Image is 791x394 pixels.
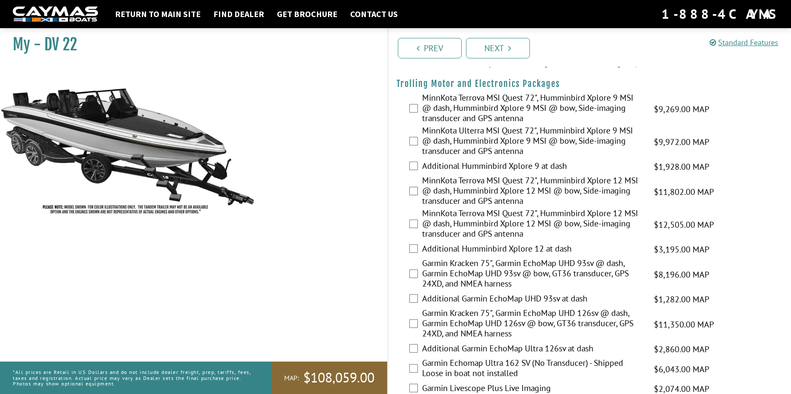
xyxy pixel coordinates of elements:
a: Next [466,38,530,58]
span: $1,928.00 MAP [654,160,709,173]
a: Prev [398,38,462,58]
a: MAP:$108,059.00 [271,362,387,394]
label: Additional Humminbird Xplore 12 at dash [422,243,644,256]
img: white-logo-c9c8dbefe5ff5ceceb0f0178aa75bf4bb51f6bca0971e226c86eb53dfe498488.png [13,6,98,22]
span: $11,350.00 MAP [654,318,714,331]
span: $1,282.00 MAP [654,293,709,306]
div: 1-888-4CAYMAS [662,5,778,23]
h1: My - DV 22 [13,35,366,54]
label: MinnKota Ulterra MSI Quest 72", Humminbird Xplore 9 MSI @ dash, Humminbird Xplore 9 MSI @ bow, Si... [422,125,644,158]
span: $9,972.00 MAP [654,136,709,148]
span: $6,043.00 MAP [654,363,709,376]
a: Standard Features [710,38,778,47]
a: Find Dealer [209,9,268,20]
span: $9,269.00 MAP [654,103,709,116]
span: $8,196.00 MAP [654,268,709,281]
span: $11,802.00 MAP [654,185,714,198]
span: $2,860.00 MAP [654,343,709,356]
label: Additional Humminbird Xplore 9 at dash [422,161,644,173]
label: Garmin Kracken 75", Garmin EchoMap UHD 93sv @ dash, Garmin EchoMap UHD 93sv @ bow, GT36 transduce... [422,258,644,291]
label: Garmin Kracken 75", Garmin EchoMap UHD 126sv @ dash, Garmin EchoMap UHD 126sv @ bow, GT36 transdu... [422,308,644,341]
label: Additional Garmin EchoMap Ultra 126sv at dash [422,343,644,356]
a: Contact Us [346,9,402,20]
span: MAP: [284,374,299,382]
h4: Trolling Motor and Electronics Packages [397,78,783,89]
span: $3,195.00 MAP [654,243,709,256]
a: Return to main site [111,9,205,20]
label: MinnKota Terrova MSI Quest 72", Humminbird Xplore 12 MSI @ dash, Humminbird Xplore 12 MSI @ bow, ... [422,208,644,241]
span: $108,059.00 [303,369,374,387]
label: Garmin Echomap Ultra 162 SV (No Transducer) - Shipped Loose in boat not installed [422,358,644,380]
span: $12,505.00 MAP [654,218,714,231]
label: Additional Garmin EchoMap UHD 93sv at dash [422,293,644,306]
p: *All prices are Retail in US Dollars and do not include dealer freight, prep, tariffs, fees, taxe... [13,365,252,391]
label: MinnKota Terrova MSI Quest 72", Humminbird Xplore 12 MSI @ dash, Humminbird Xplore 12 MSI @ bow, ... [422,175,644,208]
a: Get Brochure [273,9,342,20]
label: MinnKota Terrova MSI Quest 72", Humminbird Xplore 9 MSI @ dash, Humminbird Xplore 9 MSI @ bow, Si... [422,93,644,125]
